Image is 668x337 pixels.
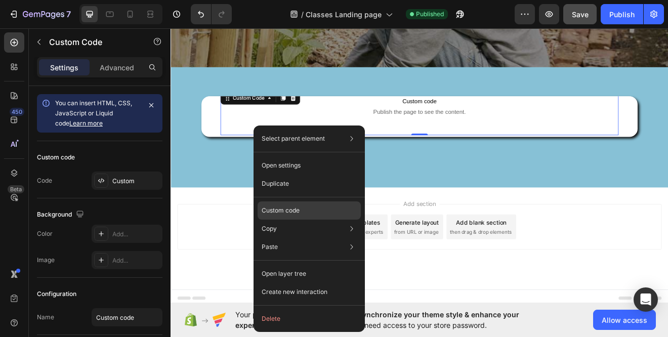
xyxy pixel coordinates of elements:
span: then drag & drop elements [341,248,416,257]
p: Paste [262,242,278,251]
p: Open settings [262,161,301,170]
div: Custom Code [73,84,116,93]
p: Settings [50,62,78,73]
div: Custom [112,177,160,186]
span: Allow access [602,315,647,325]
p: 7 [66,8,71,20]
div: Publish [609,9,635,20]
p: Open layer tree [262,269,306,278]
div: Beta [8,185,24,193]
p: Duplicate [262,179,289,188]
button: Allow access [593,310,656,330]
button: Save [563,4,597,24]
span: synchronize your theme style & enhance your experience [235,310,519,329]
span: Custom code [61,87,546,99]
span: Your page is password protected. To when designing pages, we need access to your store password. [235,309,559,330]
span: Save [572,10,589,19]
span: Classes Landing page [306,9,382,20]
div: Configuration [37,289,76,299]
div: Choose templates [195,235,256,246]
button: Publish [601,4,643,24]
div: 450 [10,108,24,116]
p: Custom code [262,206,300,215]
p: Advanced [100,62,134,73]
div: Add blank section [348,235,410,246]
p: Select parent element [262,134,325,143]
span: Publish the page to see the content. [61,101,546,111]
span: You can insert HTML, CSS, JavaScript or Liquid code [55,99,132,127]
span: inspired by CRO experts [190,248,259,257]
a: Learn more [69,119,103,127]
p: Copy [262,224,277,233]
button: 7 [4,4,75,24]
iframe: Design area [171,25,668,306]
span: Add section [280,213,328,223]
div: Add... [112,256,160,265]
button: Delete [258,310,361,328]
span: Published [416,10,444,19]
p: Create new interaction [262,287,327,297]
span: from URL or image [273,248,327,257]
p: Custom Code [49,36,135,48]
span: / [301,9,304,20]
div: Color [37,229,53,238]
div: Generate layout [274,235,327,246]
div: Code [37,176,52,185]
div: Image [37,256,55,265]
div: Background [37,208,86,222]
div: Open Intercom Messenger [634,287,658,312]
div: Name [37,313,54,322]
div: Add... [112,230,160,239]
div: Custom code [37,153,75,162]
div: Undo/Redo [191,4,232,24]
